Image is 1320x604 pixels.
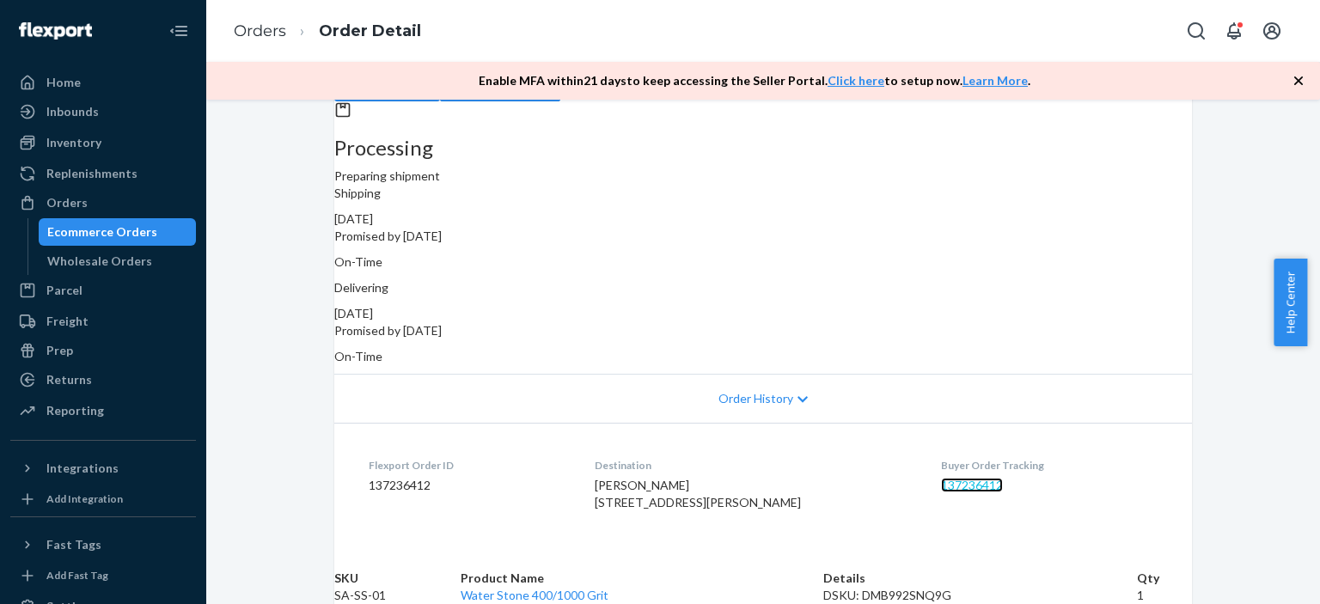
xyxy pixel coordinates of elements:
div: Integrations [46,460,119,477]
a: Ecommerce Orders [39,218,197,246]
p: Promised by [DATE] [334,228,1192,245]
a: Returns [10,366,196,394]
div: Inbounds [46,103,99,120]
p: Delivering [334,279,1192,296]
div: Orders [46,194,88,211]
a: Order Detail [319,21,421,40]
div: Fast Tags [46,536,101,553]
a: Orders [10,189,196,217]
a: Inbounds [10,98,196,125]
div: [DATE] [334,305,1192,322]
div: Freight [46,313,89,330]
div: Parcel [46,282,82,299]
div: Wholesale Orders [47,253,152,270]
div: Replenishments [46,165,137,182]
div: Add Fast Tag [46,568,108,583]
button: Open notifications [1217,14,1251,48]
button: Open Search Box [1179,14,1213,48]
ol: breadcrumbs [220,6,435,57]
button: Integrations [10,455,196,482]
span: Order History [718,390,793,407]
a: Home [10,69,196,96]
div: Returns [46,371,92,388]
button: Fast Tags [10,531,196,558]
a: Prep [10,337,196,364]
p: Promised by [DATE] [334,322,1192,339]
p: Shipping [334,185,1192,202]
button: Close Navigation [162,14,196,48]
p: On-Time [334,348,1192,365]
img: Flexport logo [19,22,92,40]
a: Orders [234,21,286,40]
div: DSKU: DMB992SNQ9G [823,587,1137,604]
dt: Buyer Order Tracking [941,458,1158,473]
th: Details [823,570,1137,587]
dd: 137236412 [369,477,567,494]
td: SA-SS-01 [334,587,461,604]
a: 137236412 [941,478,1003,492]
span: [PERSON_NAME] [STREET_ADDRESS][PERSON_NAME] [595,478,801,509]
p: On-Time [334,253,1192,271]
button: Help Center [1274,259,1307,346]
a: Water Stone 400/1000 Grit [461,588,608,602]
a: Freight [10,308,196,335]
a: Parcel [10,277,196,304]
th: Qty [1137,570,1192,587]
a: Replenishments [10,160,196,187]
div: Reporting [46,402,104,419]
a: Learn More [962,73,1028,88]
div: Prep [46,342,73,359]
h3: Processing [334,137,1192,159]
a: Add Integration [10,489,196,509]
div: Add Integration [46,491,123,506]
dt: Flexport Order ID [369,458,567,473]
th: SKU [334,570,461,587]
p: Enable MFA within 21 days to keep accessing the Seller Portal. to setup now. . [479,72,1030,89]
button: Open account menu [1255,14,1289,48]
td: 1 [1137,587,1192,604]
a: Click here [828,73,884,88]
div: [DATE] [334,210,1192,228]
a: Add Fast Tag [10,565,196,586]
a: Wholesale Orders [39,247,197,275]
dt: Destination [595,458,914,473]
div: Inventory [46,134,101,151]
a: Inventory [10,129,196,156]
div: Home [46,74,81,91]
div: Ecommerce Orders [47,223,157,241]
div: Preparing shipment [334,137,1192,185]
a: Reporting [10,397,196,424]
th: Product Name [461,570,823,587]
